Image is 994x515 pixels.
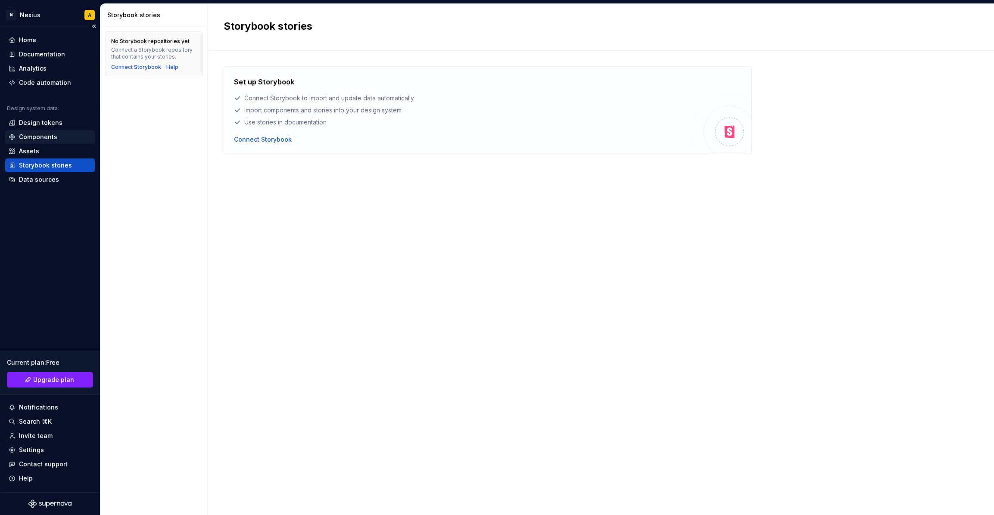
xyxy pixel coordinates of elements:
h4: Set up Storybook [234,77,294,87]
div: Analytics [19,64,47,73]
div: Invite team [19,431,53,440]
a: Assets [5,144,95,158]
a: Home [5,33,95,47]
button: Connect Storybook [111,64,161,71]
div: Code automation [19,78,71,87]
a: Components [5,130,95,144]
svg: Supernova Logo [28,499,72,508]
a: Help [166,64,178,71]
div: Documentation [19,50,65,59]
div: Storybook stories [19,161,72,170]
div: N [6,10,16,20]
div: Design system data [7,105,58,112]
div: Current plan : Free [7,358,93,367]
div: Components [19,133,57,141]
div: Design tokens [19,118,62,127]
div: Data sources [19,175,59,184]
div: Notifications [19,403,58,412]
a: Invite team [5,429,95,443]
button: Help [5,472,95,485]
div: Settings [19,446,44,454]
div: Storybook stories [107,11,204,19]
div: Assets [19,147,39,155]
button: Connect Storybook [234,135,292,144]
button: NNexiusA [2,6,98,24]
div: Search ⌘K [19,417,52,426]
button: Notifications [5,400,95,414]
div: Nexius [20,11,41,19]
a: Storybook stories [5,158,95,172]
button: Collapse sidebar [88,20,100,32]
a: Analytics [5,62,95,75]
div: Connect Storybook to import and update data automatically [234,94,692,102]
div: Home [19,36,36,44]
div: Contact support [19,460,68,468]
div: Import components and stories into your design system [234,106,692,115]
a: Code automation [5,76,95,90]
a: Upgrade plan [7,372,93,388]
div: Connect a Storybook repository that contains your stories. [111,47,197,60]
span: Upgrade plan [33,375,74,384]
button: Search ⌘K [5,415,95,428]
div: A [88,12,91,19]
a: Data sources [5,173,95,186]
button: Contact support [5,457,95,471]
div: Use stories in documentation [234,118,692,127]
h2: Storybook stories [224,19,968,33]
a: Settings [5,443,95,457]
div: No Storybook repositories yet [111,38,190,45]
a: Design tokens [5,116,95,130]
a: Documentation [5,47,95,61]
div: Help [19,474,33,483]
